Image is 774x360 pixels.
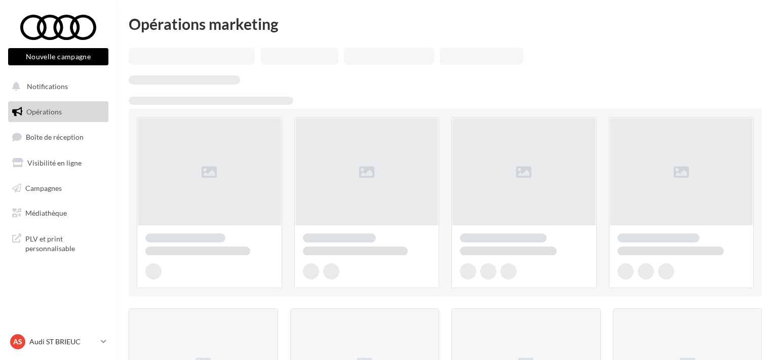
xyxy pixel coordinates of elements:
a: AS Audi ST BRIEUC [8,332,108,351]
span: Campagnes [25,183,62,192]
a: Campagnes [6,178,110,199]
a: Visibilité en ligne [6,152,110,174]
span: AS [13,337,22,347]
span: Opérations [26,107,62,116]
span: PLV et print personnalisable [25,232,104,254]
button: Nouvelle campagne [8,48,108,65]
a: Médiathèque [6,203,110,224]
span: Médiathèque [25,209,67,217]
a: Boîte de réception [6,126,110,148]
span: Boîte de réception [26,133,84,141]
button: Notifications [6,76,106,97]
span: Visibilité en ligne [27,158,82,167]
a: Opérations [6,101,110,123]
a: PLV et print personnalisable [6,228,110,258]
div: Opérations marketing [129,16,762,31]
span: Notifications [27,82,68,91]
p: Audi ST BRIEUC [29,337,97,347]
